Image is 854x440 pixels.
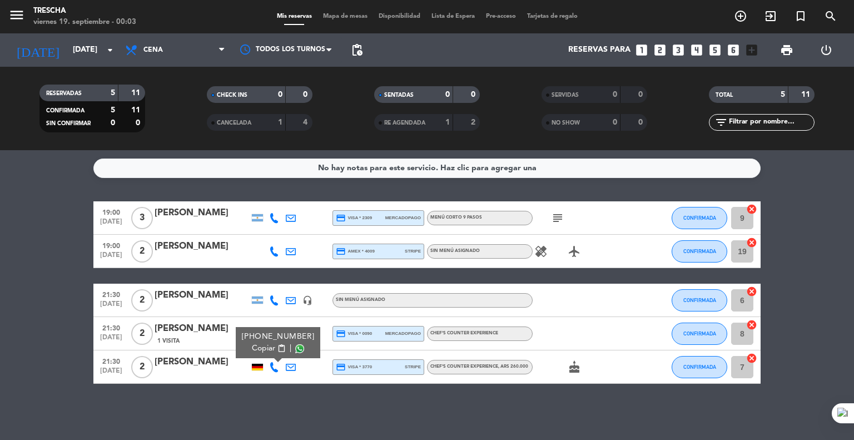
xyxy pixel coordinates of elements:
[522,13,583,19] span: Tarjetas de regalo
[671,43,686,57] i: looks_3
[277,344,286,353] span: content_paste
[568,46,630,55] span: Reservas para
[689,43,704,57] i: looks_4
[405,363,421,370] span: stripe
[143,46,163,54] span: Cena
[131,106,142,114] strong: 11
[430,364,528,369] span: Chef's Counter Experience
[385,214,421,221] span: mercadopago
[97,239,125,251] span: 19:00
[155,355,249,369] div: [PERSON_NAME]
[33,17,136,28] div: viernes 19. septiembre - 00:03
[131,323,153,345] span: 2
[336,329,346,339] i: credit_card
[336,246,375,256] span: amex * 4009
[764,9,777,23] i: exit_to_app
[252,343,275,354] span: Copiar
[794,9,807,23] i: turned_in_not
[111,119,115,127] strong: 0
[336,213,372,223] span: visa * 2309
[672,323,727,345] button: CONFIRMADA
[97,288,125,300] span: 21:30
[242,331,315,343] div: [PHONE_NUMBER]
[445,91,450,98] strong: 0
[290,343,292,354] span: |
[734,9,747,23] i: add_circle_outline
[155,239,249,254] div: [PERSON_NAME]
[552,92,579,98] span: SERVIDAS
[155,322,249,336] div: [PERSON_NAME]
[155,288,249,303] div: [PERSON_NAME]
[746,319,757,330] i: cancel
[801,91,812,98] strong: 11
[131,356,153,378] span: 2
[302,295,312,305] i: headset_mic
[430,249,480,253] span: Sin menú asignado
[318,162,537,175] div: No hay notas para este servicio. Haz clic para agregar una
[683,330,716,337] span: CONFIRMADA
[97,251,125,264] span: [DATE]
[336,362,346,372] i: credit_card
[217,120,251,126] span: CANCELADA
[157,337,180,345] span: 1 Visita
[8,38,67,62] i: [DATE]
[405,248,421,255] span: stripe
[97,205,125,218] span: 19:00
[568,360,581,374] i: cake
[716,92,733,98] span: TOTAL
[683,364,716,370] span: CONFIRMADA
[683,215,716,221] span: CONFIRMADA
[278,118,282,126] strong: 1
[726,43,741,57] i: looks_6
[303,91,310,98] strong: 0
[806,33,846,67] div: LOG OUT
[373,13,426,19] span: Disponibilidad
[336,329,372,339] span: visa * 0090
[480,13,522,19] span: Pre-acceso
[278,91,282,98] strong: 0
[384,120,425,126] span: RE AGENDADA
[430,215,482,220] span: Menú corto 9 pasos
[155,206,249,220] div: [PERSON_NAME]
[683,248,716,254] span: CONFIRMADA
[746,204,757,215] i: cancel
[336,298,385,302] span: Sin menú asignado
[426,13,480,19] span: Lista de Espera
[336,213,346,223] i: credit_card
[672,289,727,312] button: CONFIRMADA
[8,7,25,27] button: menu
[136,119,142,127] strong: 0
[8,7,25,23] i: menu
[471,118,478,126] strong: 2
[252,343,286,354] button: Copiarcontent_paste
[714,116,728,129] i: filter_list
[534,245,548,258] i: healing
[131,89,142,97] strong: 11
[638,91,645,98] strong: 0
[744,43,759,57] i: add_box
[613,91,617,98] strong: 0
[97,218,125,231] span: [DATE]
[97,367,125,380] span: [DATE]
[131,207,153,229] span: 3
[653,43,667,57] i: looks_two
[746,286,757,297] i: cancel
[46,91,82,96] span: RESERVADAS
[498,364,528,369] span: , ARS 260.000
[384,92,414,98] span: SENTADAS
[672,240,727,263] button: CONFIRMADA
[131,240,153,263] span: 2
[46,108,85,113] span: CONFIRMADA
[824,9,837,23] i: search
[111,89,115,97] strong: 5
[634,43,649,57] i: looks_one
[708,43,722,57] i: looks_5
[336,362,372,372] span: visa * 3770
[46,121,91,126] span: SIN CONFIRMAR
[728,116,814,128] input: Filtrar por nombre...
[131,289,153,312] span: 2
[683,297,716,303] span: CONFIRMADA
[97,321,125,334] span: 21:30
[781,91,785,98] strong: 5
[317,13,373,19] span: Mapa de mesas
